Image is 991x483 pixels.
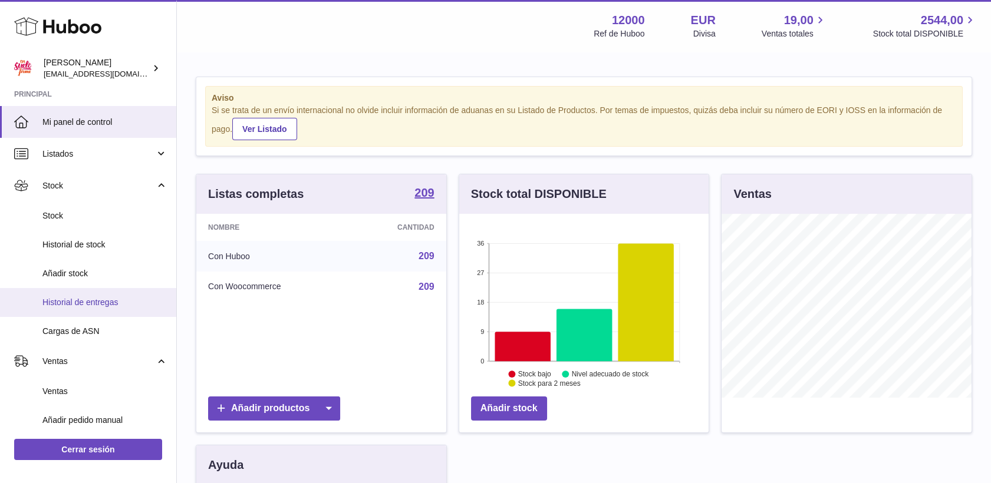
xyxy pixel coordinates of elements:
strong: 12000 [612,12,645,28]
span: Cargas de ASN [42,326,167,337]
td: Con Huboo [196,241,350,272]
a: 209 [419,251,434,261]
h3: Ayuda [208,457,243,473]
th: Cantidad [350,214,446,241]
div: [PERSON_NAME] [44,57,150,80]
img: mar@ensuelofirme.com [14,59,32,77]
span: Ventas totales [762,28,827,39]
span: Añadir stock [42,268,167,279]
a: Añadir stock [471,396,547,421]
a: Ver Listado [232,118,297,140]
div: Si se trata de un envío internacional no olvide incluir información de aduanas en su Listado de P... [212,105,956,140]
strong: 209 [414,187,434,199]
span: Ventas [42,356,155,367]
span: Listados [42,148,155,160]
span: Historial de entregas [42,297,167,308]
span: Ventas [42,386,167,397]
span: 19,00 [784,12,814,28]
span: Mi panel de control [42,117,167,128]
text: Stock para 2 meses [518,379,581,388]
text: Stock bajo [518,370,551,378]
text: 18 [477,299,484,306]
span: Historial de stock [42,239,167,250]
a: 209 [419,282,434,292]
span: [EMAIL_ADDRESS][DOMAIN_NAME] [44,69,173,78]
span: Añadir pedido manual [42,415,167,426]
text: 0 [480,358,484,365]
h3: Listas completas [208,186,304,202]
strong: Aviso [212,92,956,104]
strong: EUR [691,12,716,28]
text: 36 [477,240,484,247]
a: 2544,00 Stock total DISPONIBLE [873,12,977,39]
h3: Stock total DISPONIBLE [471,186,607,202]
a: 209 [414,187,434,201]
text: 9 [480,328,484,335]
a: 19,00 Ventas totales [762,12,827,39]
span: Stock [42,180,155,191]
div: Ref de Huboo [594,28,644,39]
td: Con Woocommerce [196,272,350,302]
text: 27 [477,269,484,276]
h3: Ventas [733,186,771,202]
div: Divisa [693,28,716,39]
a: Añadir productos [208,396,340,421]
span: Stock total DISPONIBLE [873,28,977,39]
span: Stock [42,210,167,221]
text: Nivel adecuado de stock [572,370,650,378]
th: Nombre [196,214,350,241]
span: 2544,00 [921,12,963,28]
a: Cerrar sesión [14,439,162,460]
